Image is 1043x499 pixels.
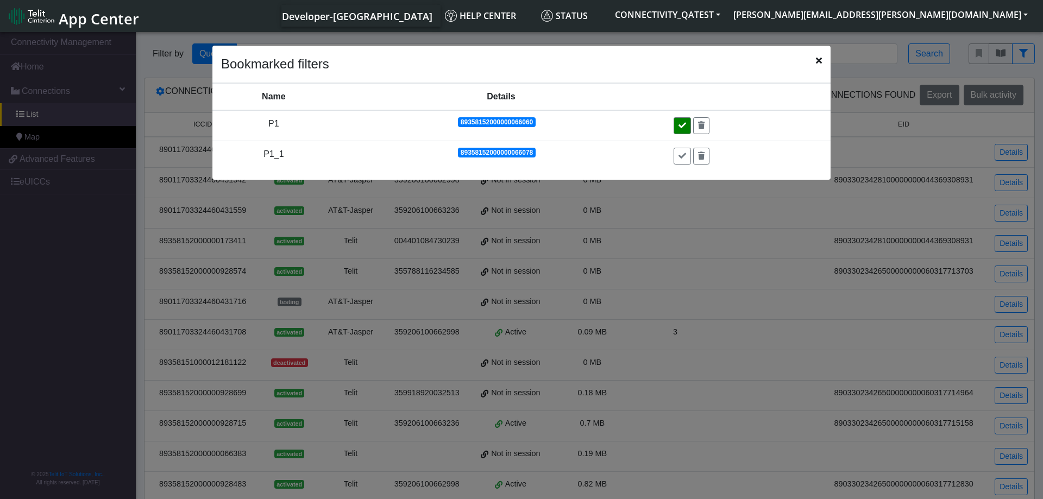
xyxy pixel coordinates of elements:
span: Status [541,10,588,22]
td: P1 [212,110,335,141]
span: Help center [445,10,516,22]
span: Close [816,54,822,67]
span: Name [262,92,286,101]
button: CONNECTIVITY_QATEST [608,5,727,24]
img: knowledge.svg [445,10,457,22]
td: P1_1 [212,141,335,172]
span: Details [487,92,515,101]
span: 89358152000000066078 [461,149,533,156]
a: Your current platform instance [281,5,432,27]
span: Developer-[GEOGRAPHIC_DATA] [282,10,432,23]
button: [PERSON_NAME][EMAIL_ADDRESS][PERSON_NAME][DOMAIN_NAME] [727,5,1034,24]
img: logo-telit-cinterion-gw-new.png [9,8,54,25]
img: status.svg [541,10,553,22]
span: App Center [59,9,139,29]
h4: Bookmarked filters [221,54,329,74]
span: 89358152000000066060 [461,118,533,126]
